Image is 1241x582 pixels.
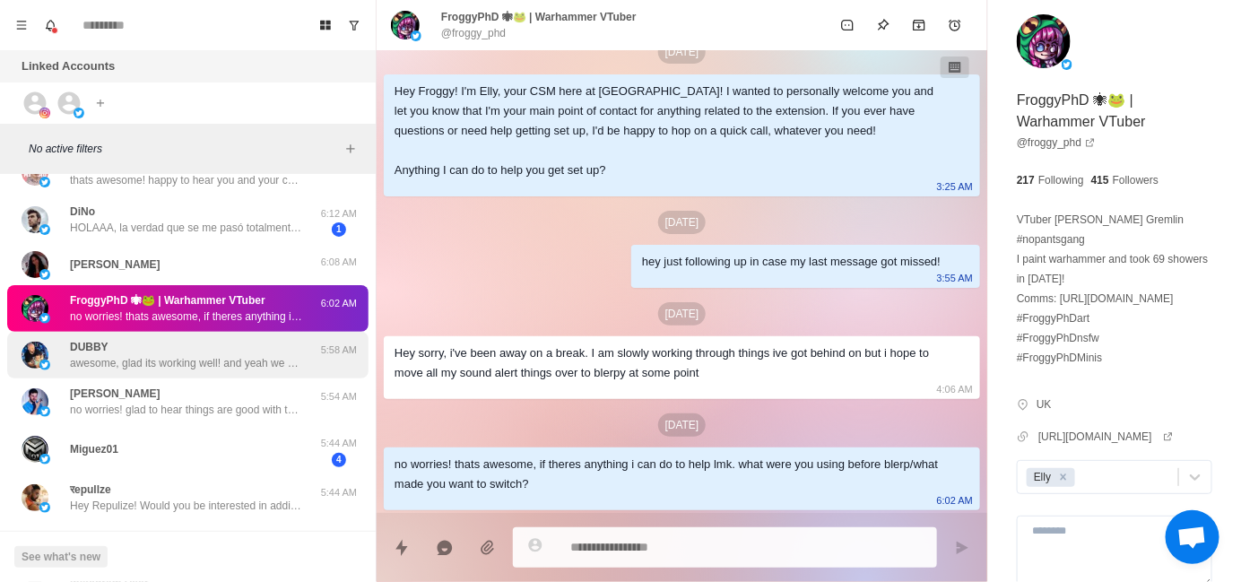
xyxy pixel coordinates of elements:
p: FroggyPhD 🕷🐸 | Warhammer VTuber [441,9,637,25]
img: picture [411,30,421,41]
img: picture [39,224,50,235]
img: picture [22,436,48,463]
a: [URL][DOMAIN_NAME] [1038,429,1174,445]
p: Hey Repulize! Would you be interested in adding sound alerts, free AI TTS or Media Sharing to you... [70,498,303,514]
button: Add reminder [937,7,973,43]
p: Miguez01 [70,441,118,457]
p: 5:44 AM [317,436,361,451]
p: FroggyPhD 🕷🐸 | Warhammer VTuber [1017,90,1212,133]
button: Pin [865,7,901,43]
div: hey just following up in case my last message got missed! [642,252,941,272]
img: picture [391,11,420,39]
img: picture [1062,59,1072,70]
p: [PERSON_NAME] [70,386,161,402]
div: Hey sorry, i've been away on a break. I am slowly working through things ive got behind on but i ... [395,343,941,383]
a: Open chat [1166,510,1219,564]
p: HOLAAA, la verdad que se me pasó totalmente. Voy a ver si en estos [PERSON_NAME] lo consigo y os ... [70,220,303,236]
img: picture [22,295,48,322]
img: picture [22,206,48,233]
img: picture [39,269,50,280]
button: Board View [311,11,340,39]
p: 6:12 AM [317,206,361,222]
p: 6:02 AM [317,296,361,311]
img: picture [22,484,48,511]
button: Reply with AI [427,530,463,566]
span: 4 [332,453,346,467]
p: No active filters [29,141,340,157]
img: picture [74,108,84,118]
p: FroggyPhD 🕷🐸 | Warhammer VTuber [70,292,265,308]
button: Show unread conversations [340,11,369,39]
p: Followers [1113,172,1159,188]
p: VTuber [PERSON_NAME] Gremlin #nopantsgang I paint warhammer and took 69 showers in [DATE]! Comms:... [1017,210,1212,368]
p: no worries! glad to hear things are good with the ext. if you havent checked it out yet, we recen... [70,402,303,418]
img: picture [39,502,50,513]
img: picture [22,342,48,369]
p: [DATE] [658,413,707,437]
p: Instagram User [70,528,148,544]
img: picture [39,454,50,465]
button: Archive [901,7,937,43]
div: no worries! thats awesome, if theres anything i can do to help lmk. what were you using before bl... [395,455,941,494]
p: thats awesome! happy to hear you and your community are having fun with the extension. if you hav... [70,172,303,188]
p: Linked Accounts [22,57,115,75]
p: @froggy_phd [441,25,506,41]
p: 217 [1017,172,1035,188]
button: Quick replies [384,530,420,566]
button: Add media [470,530,506,566]
p: 3:25 AM [937,177,973,196]
p: awesome, glad its working well! and yeah we also just introduced a couple new features in our las... [70,355,303,371]
p: 6:08 AM [317,255,361,270]
img: picture [39,406,50,417]
div: Elly [1028,468,1054,487]
p: [PERSON_NAME] [70,256,161,273]
p: [DATE] [658,211,707,234]
p: DiNo [70,204,95,220]
p: [DATE] [658,40,707,64]
img: picture [39,360,50,370]
p: 6:02 AM [937,491,973,510]
img: picture [1017,14,1071,68]
span: 1 [332,222,346,237]
button: Notifications [36,11,65,39]
div: Remove Elly [1054,468,1073,487]
button: Send message [944,530,980,566]
button: Add account [90,92,111,114]
button: Menu [7,11,36,39]
p: Following [1038,172,1084,188]
p: रepullze [70,482,111,498]
button: See what's new [14,546,108,568]
p: 5:44 AM [317,485,361,500]
p: no worries! thats awesome, if theres anything i can do to help lmk. what were you using before bl... [70,308,303,325]
img: picture [22,251,48,278]
button: Add filters [340,138,361,160]
img: picture [39,177,50,187]
p: [DATE] [658,302,707,326]
button: Mark as unread [829,7,865,43]
img: picture [39,108,50,118]
img: picture [22,388,48,415]
a: @froggy_phd [1017,135,1096,151]
img: picture [39,313,50,324]
p: DUBBY [70,339,108,355]
p: 5:54 AM [317,389,361,404]
p: 4:06 AM [937,379,973,399]
p: 415 [1091,172,1109,188]
p: 3:55 AM [937,268,973,288]
p: 5:58 AM [317,343,361,358]
div: Hey Froggy! I'm Elly, your CSM here at [GEOGRAPHIC_DATA]! I wanted to personally welcome you and ... [395,82,941,180]
p: UK [1037,396,1052,413]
